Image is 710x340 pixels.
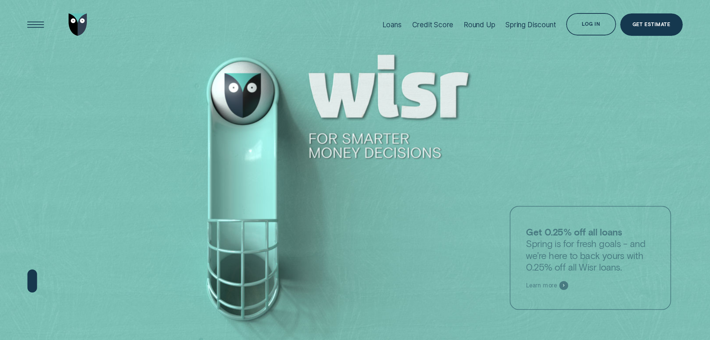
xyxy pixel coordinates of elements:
[412,21,454,29] div: Credit Score
[382,21,402,29] div: Loans
[25,13,47,36] button: Open Menu
[526,226,655,273] p: Spring is for fresh goals - and we’re here to back yours with 0.25% off all Wisr loans.
[464,21,495,29] div: Round Up
[566,13,616,35] button: Log in
[620,13,683,36] a: Get Estimate
[505,21,556,29] div: Spring Discount
[526,226,622,237] strong: Get 0.25% off all loans
[526,282,557,289] span: Learn more
[510,206,671,309] a: Get 0.25% off all loansSpring is for fresh goals - and we’re here to back yours with 0.25% off al...
[69,13,87,36] img: Wisr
